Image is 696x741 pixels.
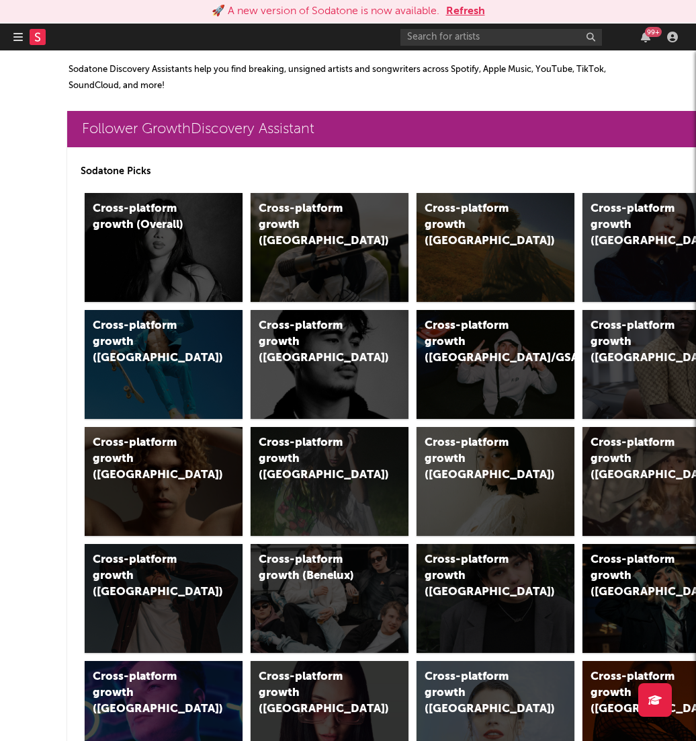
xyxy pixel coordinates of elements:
[251,427,408,536] a: Cross-platform growth ([GEOGRAPHIC_DATA])
[425,435,538,483] div: Cross-platform growth ([GEOGRAPHIC_DATA])
[417,544,574,653] a: Cross-platform growth ([GEOGRAPHIC_DATA])
[85,310,243,419] a: Cross-platform growth ([GEOGRAPHIC_DATA])
[259,318,372,366] div: Cross-platform growth ([GEOGRAPHIC_DATA])
[93,435,206,483] div: Cross-platform growth ([GEOGRAPHIC_DATA])
[259,552,372,584] div: Cross-platform growth (Benelux)
[251,193,408,302] a: Cross-platform growth ([GEOGRAPHIC_DATA])
[425,669,538,717] div: Cross-platform growth ([GEOGRAPHIC_DATA])
[93,552,206,600] div: Cross-platform growth ([GEOGRAPHIC_DATA])
[85,193,243,302] a: Cross-platform growth (Overall)
[85,544,243,653] a: Cross-platform growth ([GEOGRAPHIC_DATA])
[212,3,439,19] div: 🚀 A new version of Sodatone is now available.
[641,32,650,42] button: 99+
[93,318,206,366] div: Cross-platform growth ([GEOGRAPHIC_DATA])
[425,318,538,366] div: Cross-platform growth ([GEOGRAPHIC_DATA]/GSA)
[251,544,408,653] a: Cross-platform growth (Benelux)
[259,435,372,483] div: Cross-platform growth ([GEOGRAPHIC_DATA])
[251,310,408,419] a: Cross-platform growth ([GEOGRAPHIC_DATA])
[93,669,206,717] div: Cross-platform growth ([GEOGRAPHIC_DATA])
[400,29,602,46] input: Search for artists
[446,3,485,19] button: Refresh
[425,201,538,249] div: Cross-platform growth ([GEOGRAPHIC_DATA])
[93,201,206,233] div: Cross-platform growth (Overall)
[85,427,243,536] a: Cross-platform growth ([GEOGRAPHIC_DATA])
[69,62,624,94] p: Sodatone Discovery Assistants help you find breaking, unsigned artists and songwriters across Spo...
[417,193,574,302] a: Cross-platform growth ([GEOGRAPHIC_DATA])
[425,552,538,600] div: Cross-platform growth ([GEOGRAPHIC_DATA])
[259,201,372,249] div: Cross-platform growth ([GEOGRAPHIC_DATA])
[645,27,662,37] div: 99 +
[417,427,574,536] a: Cross-platform growth ([GEOGRAPHIC_DATA])
[417,310,574,419] a: Cross-platform growth ([GEOGRAPHIC_DATA]/GSA)
[259,669,372,717] div: Cross-platform growth ([GEOGRAPHIC_DATA])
